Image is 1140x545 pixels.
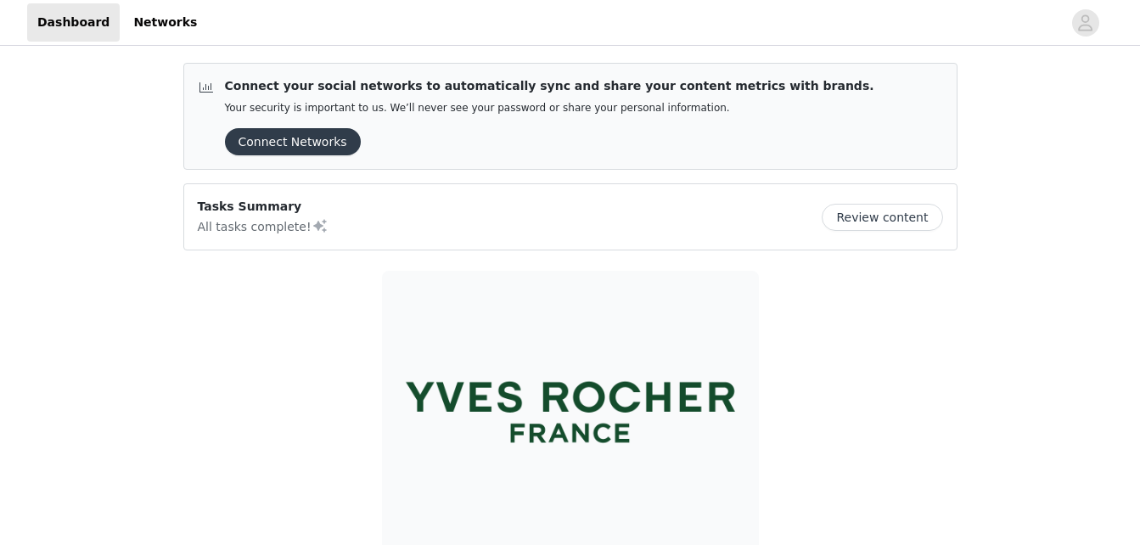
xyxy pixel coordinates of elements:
p: Connect your social networks to automatically sync and share your content metrics with brands. [225,77,874,95]
a: Dashboard [27,3,120,42]
p: Your security is important to us. We’ll never see your password or share your personal information. [225,102,874,115]
button: Review content [822,204,942,231]
div: avatar [1077,9,1093,37]
p: Tasks Summary [198,198,329,216]
a: Networks [123,3,207,42]
p: All tasks complete! [198,216,329,236]
button: Connect Networks [225,128,361,155]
